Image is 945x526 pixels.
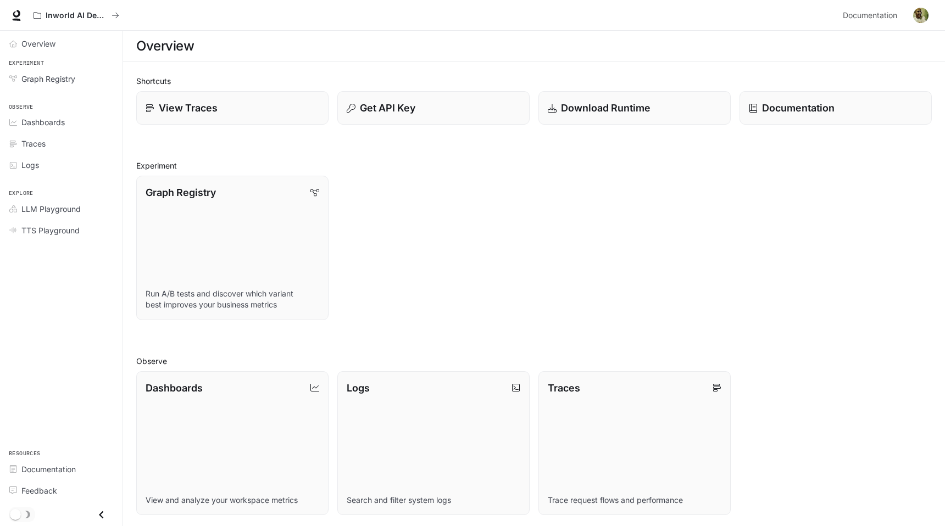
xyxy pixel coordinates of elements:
[4,69,118,88] a: Graph Registry
[4,199,118,219] a: LLM Playground
[29,4,124,26] button: All workspaces
[337,91,530,125] button: Get API Key
[4,221,118,240] a: TTS Playground
[10,508,21,520] span: Dark mode toggle
[762,100,835,115] p: Documentation
[136,355,932,367] h2: Observe
[46,11,107,20] p: Inworld AI Demos
[21,463,76,475] span: Documentation
[360,100,415,115] p: Get API Key
[146,288,319,310] p: Run A/B tests and discover which variant best improves your business metrics
[136,75,932,87] h2: Shortcuts
[561,100,651,115] p: Download Runtime
[843,9,897,23] span: Documentation
[21,116,65,128] span: Dashboards
[136,371,329,516] a: DashboardsView and analyze your workspace metrics
[21,159,39,171] span: Logs
[89,503,114,526] button: Close drawer
[4,481,118,500] a: Feedback
[4,134,118,153] a: Traces
[21,203,81,215] span: LLM Playground
[838,4,905,26] a: Documentation
[4,34,118,53] a: Overview
[337,371,530,516] a: LogsSearch and filter system logs
[347,495,520,506] p: Search and filter system logs
[538,91,731,125] a: Download Runtime
[548,495,721,506] p: Trace request flows and performance
[4,113,118,132] a: Dashboards
[136,176,329,320] a: Graph RegistryRun A/B tests and discover which variant best improves your business metrics
[21,225,80,236] span: TTS Playground
[740,91,932,125] a: Documentation
[136,35,194,57] h1: Overview
[21,138,46,149] span: Traces
[913,8,929,23] img: User avatar
[548,380,580,395] p: Traces
[21,38,55,49] span: Overview
[4,460,118,479] a: Documentation
[21,485,57,496] span: Feedback
[347,380,370,395] p: Logs
[910,4,932,26] button: User avatar
[21,73,75,85] span: Graph Registry
[146,185,216,200] p: Graph Registry
[538,371,731,516] a: TracesTrace request flows and performance
[4,155,118,175] a: Logs
[136,91,329,125] a: View Traces
[146,495,319,506] p: View and analyze your workspace metrics
[159,100,218,115] p: View Traces
[136,160,932,171] h2: Experiment
[146,380,203,395] p: Dashboards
